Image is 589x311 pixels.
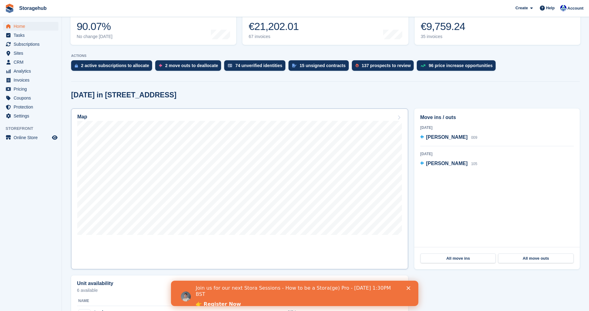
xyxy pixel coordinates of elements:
[70,6,236,45] a: Occupancy 90.07% No change [DATE]
[14,112,51,120] span: Settings
[3,40,58,49] a: menu
[14,49,51,58] span: Sites
[25,20,70,27] a: 👉 Register Now
[14,85,51,93] span: Pricing
[420,160,477,168] a: [PERSON_NAME] 105
[14,22,51,31] span: Home
[3,76,58,84] a: menu
[560,5,566,11] img: Vladimir Osojnik
[235,63,282,68] div: 74 unverified identities
[3,49,58,58] a: menu
[288,60,352,74] a: 15 unsigned contracts
[3,94,58,102] a: menu
[3,112,58,120] a: menu
[17,3,49,13] a: Storagehub
[471,135,477,140] span: 009
[420,64,425,67] img: price_increase_opportunities-93ffe204e8149a01c8c9dc8f82e8f89637d9d84a8eef4429ea346261dce0b2c0.svg
[471,162,477,166] span: 105
[5,4,14,13] img: stora-icon-8386f47178a22dfd0bd8f6a31ec36ba5ce8667c1dd55bd0f319d3a0aa187defe.svg
[3,85,58,93] a: menu
[77,296,288,306] th: Name
[71,109,408,269] a: Map
[228,64,232,67] img: verify_identity-adf6edd0f0f0b5bbfe63781bf79b02c33cf7c696d77639b501bdc392416b5a36.svg
[420,114,574,121] h2: Move ins / outs
[165,63,218,68] div: 2 move outs to deallocate
[242,6,408,45] a: Month-to-date sales €21,202.01 67 invoices
[249,20,299,33] div: €21,202.01
[14,76,51,84] span: Invoices
[75,64,78,68] img: active_subscription_to_allocate_icon-d502201f5373d7db506a760aba3b589e785aa758c864c3986d89f69b8ff3...
[420,151,574,157] div: [DATE]
[3,31,58,40] a: menu
[236,6,242,9] div: Close
[420,253,496,263] a: All move ins
[77,288,402,292] p: 6 available
[415,6,580,45] a: Awaiting payment €9,759.24 35 invoices
[426,134,467,140] span: [PERSON_NAME]
[420,134,477,142] a: [PERSON_NAME] 009
[417,60,499,74] a: 96 price increase opportunities
[14,31,51,40] span: Tasks
[362,63,411,68] div: 137 prospects to review
[352,60,417,74] a: 137 prospects to review
[3,133,58,142] a: menu
[51,134,58,141] a: Preview store
[81,63,149,68] div: 2 active subscriptions to allocate
[155,60,224,74] a: 2 move outs to deallocate
[71,60,155,74] a: 2 active subscriptions to allocate
[3,103,58,111] a: menu
[426,161,467,166] span: [PERSON_NAME]
[14,133,51,142] span: Online Store
[420,125,574,130] div: [DATE]
[77,20,113,33] div: 90.07%
[14,67,51,75] span: Analytics
[249,34,299,39] div: 67 invoices
[14,103,51,111] span: Protection
[159,64,162,67] img: move_outs_to_deallocate_icon-f764333ba52eb49d3ac5e1228854f67142a1ed5810a6f6cc68b1a99e826820c5.svg
[300,63,346,68] div: 15 unsigned contracts
[6,126,62,132] span: Storefront
[546,5,555,11] span: Help
[498,253,573,263] a: All move outs
[14,40,51,49] span: Subscriptions
[421,20,465,33] div: €9,759.24
[171,281,418,306] iframe: Intercom live chat banner
[71,54,580,58] p: ACTIONS
[429,63,493,68] div: 96 price increase opportunities
[3,67,58,75] a: menu
[14,94,51,102] span: Coupons
[421,34,465,39] div: 35 invoices
[515,5,528,11] span: Create
[567,5,583,11] span: Account
[77,34,113,39] div: No change [DATE]
[77,281,113,286] h2: Unit availability
[14,58,51,66] span: CRM
[77,114,87,120] h2: Map
[292,64,297,67] img: contract_signature_icon-13c848040528278c33f63329250d36e43548de30e8caae1d1a13099fd9432cc5.svg
[224,60,288,74] a: 74 unverified identities
[71,91,177,99] h2: [DATE] in [STREET_ADDRESS]
[356,64,359,67] img: prospect-51fa495bee0391a8d652442698ab0144808aea92771e9ea1ae160a38d050c398.svg
[3,22,58,31] a: menu
[3,58,58,66] a: menu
